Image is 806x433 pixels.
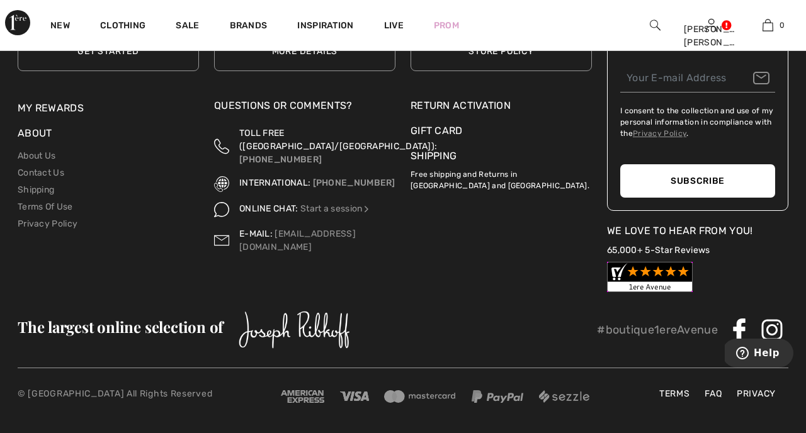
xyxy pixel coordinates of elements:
a: Shipping [411,150,457,162]
div: We Love To Hear From You! [607,223,788,239]
a: Sign In [706,19,717,31]
a: [EMAIL_ADDRESS][DOMAIN_NAME] [239,228,356,252]
span: E-MAIL: [239,228,273,239]
img: International [214,176,229,191]
a: New [50,20,70,33]
div: Questions or Comments? [214,98,395,120]
p: © [GEOGRAPHIC_DATA] All Rights Reserved [18,387,275,400]
a: More Details [214,31,395,71]
img: My Info [706,18,717,33]
p: #boutique1ereAvenue [597,322,718,339]
img: Paypal [472,390,524,403]
img: Online Chat [214,202,229,217]
img: Mastercard [384,390,456,403]
a: Prom [434,19,459,32]
a: FAQ [698,387,728,400]
img: Sezzle [539,390,589,403]
img: Joseph Ribkoff [239,311,350,349]
a: Gift Card [411,123,592,138]
a: Sale [176,20,199,33]
a: Live [384,19,404,32]
img: Instagram [761,318,783,341]
img: Amex [281,390,324,403]
a: Return Activation [411,98,592,113]
img: Customer Reviews [607,262,693,292]
img: Contact us [214,227,229,254]
img: search the website [650,18,661,33]
a: Clothing [100,20,145,33]
span: ONLINE CHAT: [239,203,298,214]
a: About Us [18,150,55,161]
img: 1ère Avenue [5,10,30,35]
span: INTERNATIONAL: [239,177,310,188]
div: About [18,126,199,147]
img: Visa [340,391,369,401]
a: Privacy Policy [18,218,77,229]
img: My Bag [763,18,773,33]
img: Online Chat [362,205,371,213]
a: [PHONE_NUMBER] [239,154,322,165]
a: Privacy [730,387,782,400]
img: Facebook [728,318,751,341]
a: Brands [230,20,268,33]
a: Get Started [18,31,199,71]
a: Shipping [18,184,54,195]
a: My Rewards [18,102,84,114]
iframe: Opens a widget where you can find more information [725,339,793,370]
p: Free shipping and Returns in [GEOGRAPHIC_DATA] and [GEOGRAPHIC_DATA]. [411,164,592,191]
a: [PHONE_NUMBER] [313,177,395,188]
a: Terms Of Use [18,201,73,212]
a: Contact Us [18,167,64,178]
div: [PERSON_NAME] [PERSON_NAME] [684,23,739,49]
a: Privacy Policy [633,129,686,138]
span: The largest online selection of [18,317,223,337]
a: Terms [653,387,696,400]
label: I consent to the collection and use of my personal information in compliance with the . [620,105,775,139]
a: Store Policy [411,31,592,71]
span: 0 [780,20,785,31]
input: Your E-mail Address [620,64,775,93]
a: Start a session [300,203,372,214]
span: TOLL FREE ([GEOGRAPHIC_DATA]/[GEOGRAPHIC_DATA]): [239,128,437,152]
img: Toll Free (Canada/US) [214,127,229,166]
button: Subscribe [620,164,775,198]
span: Inspiration [297,20,353,33]
a: 0 [740,18,795,33]
a: 65,000+ 5-Star Reviews [607,245,710,256]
